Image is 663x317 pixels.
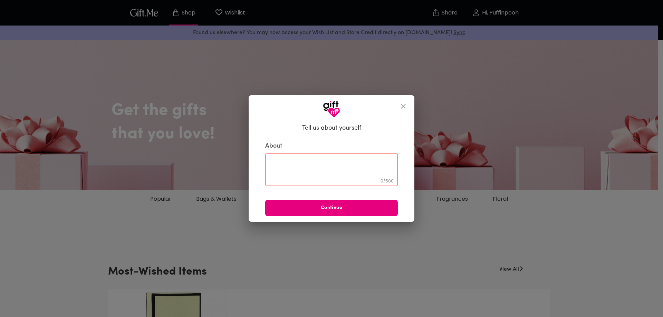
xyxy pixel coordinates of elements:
h6: Tell us about yourself [302,124,361,132]
span: Continue [265,204,398,212]
span: 0 / 500 [381,178,394,184]
button: close [395,98,412,115]
img: GiftMe Logo [323,101,340,118]
button: Continue [265,200,398,216]
label: About [265,142,398,150]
